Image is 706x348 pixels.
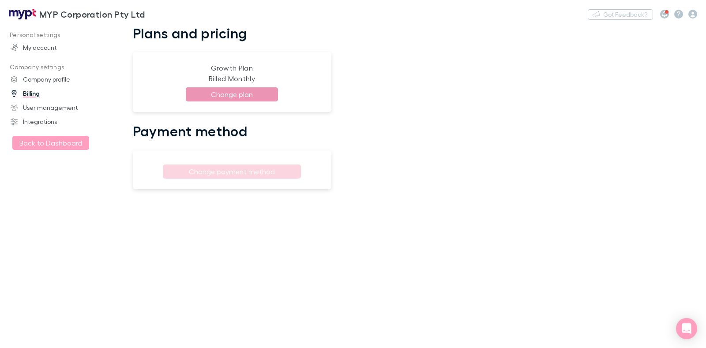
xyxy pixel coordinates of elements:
a: MYP Corporation Pty Ltd [4,4,150,25]
h1: Payment method [133,123,532,139]
img: MYP Corporation Pty Ltd's Logo [9,9,36,19]
button: Change plan [186,87,278,101]
button: Back to Dashboard [12,136,89,150]
p: Company settings [2,62,118,73]
p: Personal settings [2,30,118,41]
a: Billing [2,86,118,101]
h3: MYP Corporation Pty Ltd [39,9,145,19]
button: Got Feedback? [588,9,653,20]
a: Company profile [2,72,118,86]
p: Billed Monthly [209,73,255,84]
a: User management [2,101,118,115]
div: Open Intercom Messenger [676,318,697,339]
button: Change payment method [163,165,301,179]
a: My account [2,41,118,55]
h1: Plans and pricing [133,25,532,41]
p: Growth Plan [211,63,253,73]
a: Integrations [2,115,118,129]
